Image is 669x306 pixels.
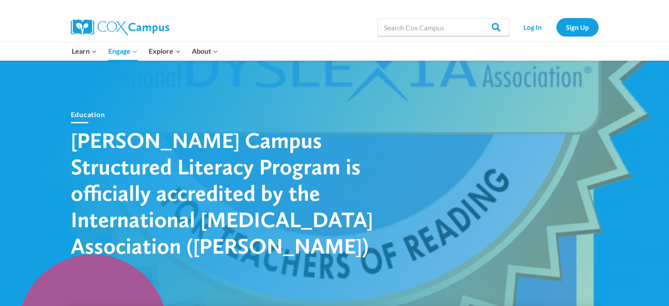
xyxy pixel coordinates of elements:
a: Education [71,110,105,118]
a: Log In [514,18,552,36]
img: Cox Campus [71,19,169,35]
h1: [PERSON_NAME] Campus Structured Literacy Program is officially accredited by the International [M... [71,127,379,259]
span: Learn [72,45,97,57]
nav: Secondary Navigation [514,18,599,36]
input: Search Cox Campus [377,18,509,36]
span: Explore [149,45,180,57]
nav: Primary Navigation [66,42,224,60]
span: Engage [108,45,138,57]
a: Sign Up [556,18,599,36]
span: About [192,45,218,57]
